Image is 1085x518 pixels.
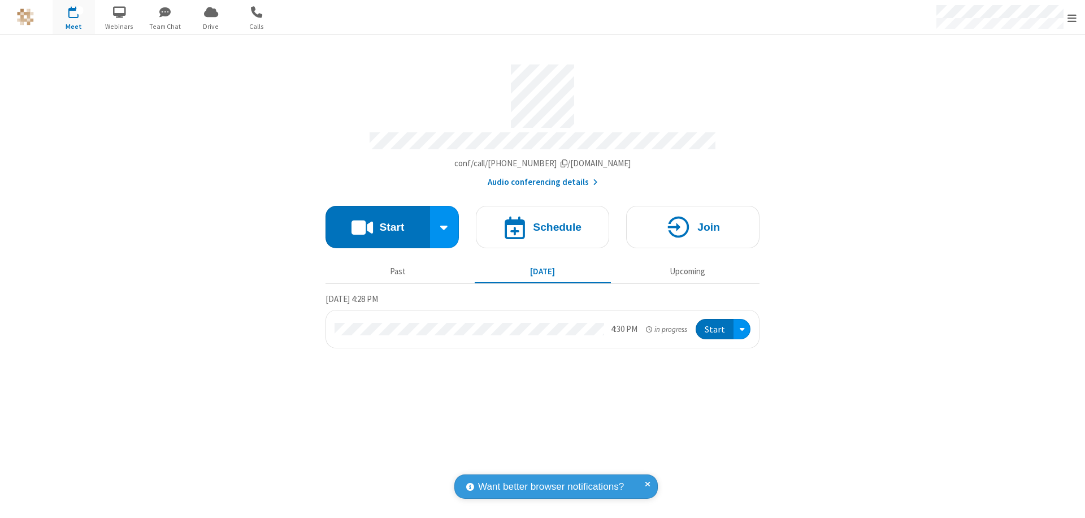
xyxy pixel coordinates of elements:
[697,222,720,232] h4: Join
[325,56,759,189] section: Account details
[478,480,624,494] span: Want better browser notifications?
[379,222,404,232] h4: Start
[325,206,430,248] button: Start
[325,293,378,304] span: [DATE] 4:28 PM
[454,158,631,169] span: Copy my meeting room link
[325,292,759,349] section: Today's Meetings
[17,8,34,25] img: QA Selenium DO NOT DELETE OR CHANGE
[53,21,95,32] span: Meet
[533,222,581,232] h4: Schedule
[190,21,232,32] span: Drive
[1057,489,1077,510] iframe: Chat
[144,21,186,32] span: Team Chat
[76,6,84,15] div: 1
[488,176,598,189] button: Audio conferencing details
[476,206,609,248] button: Schedule
[330,261,466,282] button: Past
[454,157,631,170] button: Copy my meeting room linkCopy my meeting room link
[475,261,611,282] button: [DATE]
[734,319,750,340] div: Open menu
[236,21,278,32] span: Calls
[611,323,637,336] div: 4:30 PM
[619,261,756,282] button: Upcoming
[626,206,759,248] button: Join
[646,324,687,335] em: in progress
[430,206,459,248] div: Start conference options
[696,319,734,340] button: Start
[98,21,141,32] span: Webinars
